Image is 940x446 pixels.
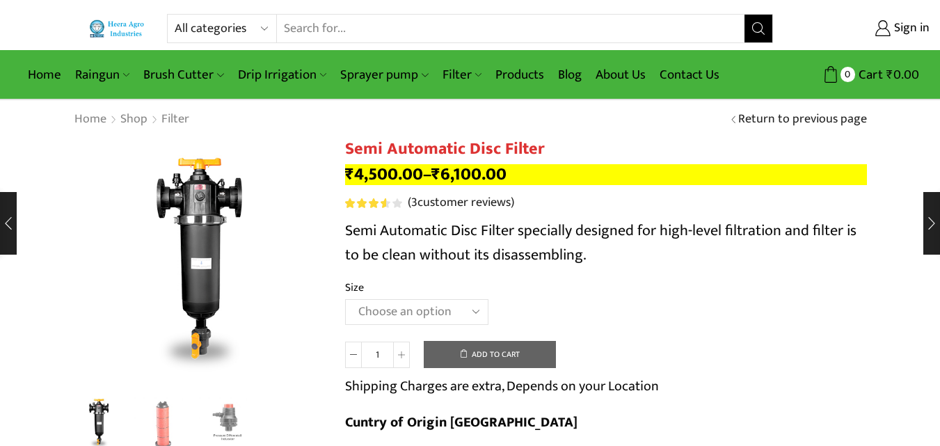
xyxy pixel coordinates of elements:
span: 0 [841,67,855,81]
a: Blog [551,58,589,91]
span: Rated out of 5 based on customer ratings [345,198,386,208]
a: Return to previous page [738,111,867,129]
a: Home [74,111,107,129]
a: Filter [436,58,488,91]
span: ₹ [431,160,440,189]
div: Rated 3.67 out of 5 [345,198,401,208]
a: About Us [589,58,653,91]
span: 3 [345,198,404,208]
a: Filter [161,111,190,129]
label: Size [345,280,364,296]
input: Product quantity [362,342,393,368]
a: Raingun [68,58,136,91]
a: 0 Cart ₹0.00 [787,62,919,88]
p: Shipping Charges are extra, Depends on your Location [345,375,659,397]
h1: Semi Automatic Disc Filter [345,139,867,159]
bdi: 4,500.00 [345,160,423,189]
a: Contact Us [653,58,726,91]
a: Shop [120,111,148,129]
button: Add to cart [424,341,556,369]
a: Home [21,58,68,91]
img: Semi Automatic Disc Filter [74,139,324,390]
span: Semi Automatic Disc Filter specially designed for high-level filtration and filter is to be clean... [345,218,857,268]
input: Search for... [277,15,744,42]
div: 1 / 3 [74,139,324,390]
button: Search button [744,15,772,42]
a: Sign in [794,16,930,41]
span: Cart [855,65,883,84]
a: (3customer reviews) [408,194,514,212]
span: 3 [411,192,417,213]
span: ₹ [886,64,893,86]
a: Products [488,58,551,91]
a: Sprayer pump [333,58,435,91]
bdi: 6,100.00 [431,160,507,189]
nav: Breadcrumb [74,111,190,129]
span: ₹ [345,160,354,189]
a: Brush Cutter [136,58,230,91]
b: Cuntry of Origin [GEOGRAPHIC_DATA] [345,411,577,434]
p: – [345,164,867,185]
a: Drip Irrigation [231,58,333,91]
bdi: 0.00 [886,64,919,86]
span: Sign in [891,19,930,38]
